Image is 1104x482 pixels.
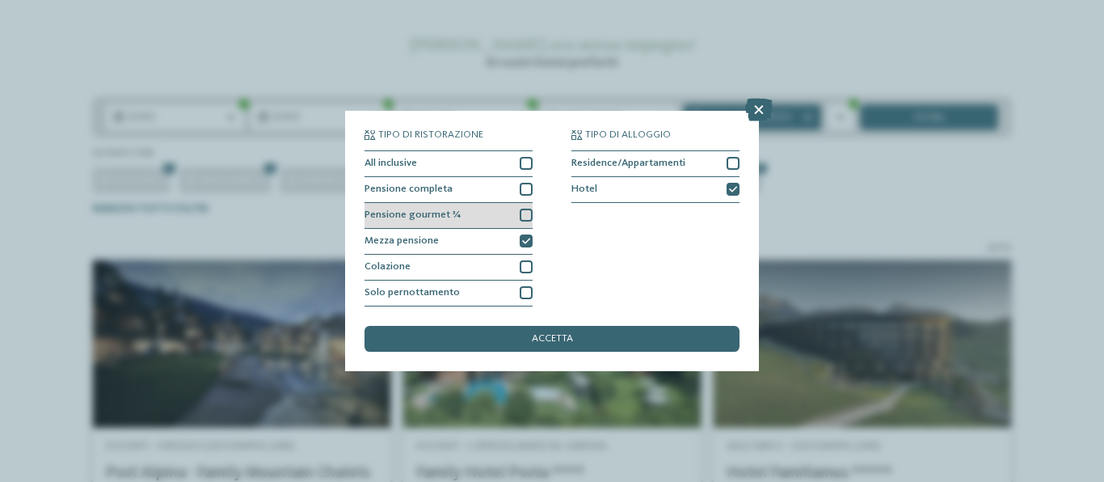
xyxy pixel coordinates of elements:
span: Tipo di alloggio [585,130,671,141]
span: Pensione gourmet ¾ [364,210,461,221]
span: Tipo di ristorazione [378,130,483,141]
span: accetta [532,334,573,345]
span: Colazione [364,262,411,273]
span: All inclusive [364,159,417,169]
span: Mezza pensione [364,236,439,247]
span: Residence/Appartamenti [571,159,685,169]
span: Hotel [571,184,597,195]
span: Pensione completa [364,184,453,195]
span: Solo pernottamento [364,288,460,298]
